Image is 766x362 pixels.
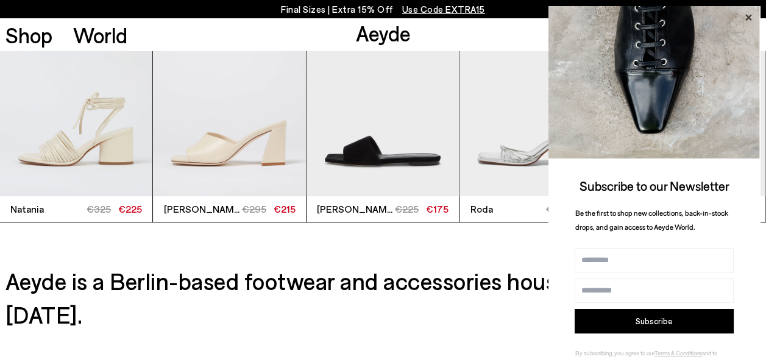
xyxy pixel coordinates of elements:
[317,202,395,216] span: [PERSON_NAME]
[118,203,142,215] span: €225
[273,203,295,215] span: €215
[281,2,485,17] p: Final Sizes | Extra 15% Off
[395,203,419,215] span: €225
[575,309,734,333] button: Subscribe
[426,203,449,215] span: €175
[5,264,761,332] h3: Aeyde is a Berlin-based footwear and accessories house founded in [DATE].
[546,203,570,215] span: €325
[5,24,52,46] a: Shop
[470,202,546,216] span: Roda
[575,349,654,357] span: By subscribing, you agree to our
[654,349,702,357] a: Terms & Conditions
[575,208,728,231] span: Be the first to shop new collections, back-in-stock drops, and gain access to Aeyde World.
[73,24,127,46] a: World
[402,4,485,15] span: Navigate to /collections/ss25-final-sizes
[548,6,760,158] img: ca3f721fb6ff708a270709c41d776025.jpg
[356,20,411,46] a: Aeyde
[580,178,729,193] span: Subscribe to our Newsletter
[10,202,87,216] span: Natania
[242,203,266,215] span: €295
[164,202,242,216] span: [PERSON_NAME]
[87,203,111,215] span: €325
